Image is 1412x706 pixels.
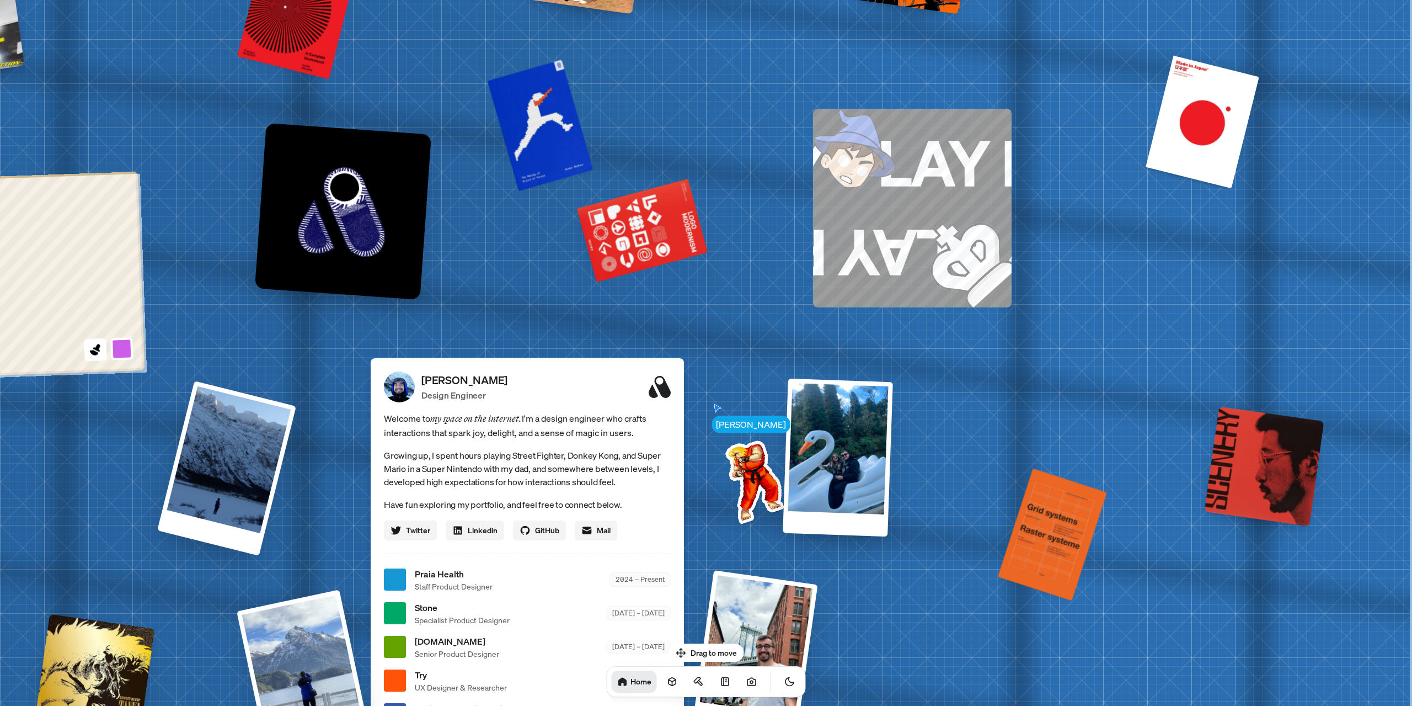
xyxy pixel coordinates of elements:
span: Linkedin [468,524,498,536]
span: Try [415,668,507,682]
span: Staff Product Designer [415,581,493,592]
a: Home [612,671,657,693]
a: Twitter [384,521,437,540]
span: [DOMAIN_NAME] [415,635,499,648]
p: Have fun exploring my portfolio, and feel free to connect below. [384,497,671,512]
a: Linkedin [446,521,504,540]
span: Senior Product Designer [415,648,499,660]
p: Design Engineer [421,389,507,402]
button: Toggle Theme [779,671,801,693]
div: [DATE] – [DATE] [606,606,671,620]
div: 2024 – Present [609,572,671,586]
span: Welcome to I'm a design engineer who crafts interactions that spark joy, delight, and a sense of ... [384,411,671,440]
span: Mail [597,524,611,536]
span: GitHub [535,524,559,536]
img: Profile Picture [384,371,415,402]
a: GitHub [513,521,566,540]
img: Profile example [697,424,808,535]
span: Praia Health [415,567,493,581]
div: [DATE] – [DATE] [606,640,671,654]
span: Specialist Product Designer [415,614,510,626]
span: Twitter [406,524,430,536]
em: my space on the internet. [430,413,522,424]
h1: Home [630,676,651,687]
img: Logo variation 7 [255,123,431,299]
a: Mail [575,521,617,540]
p: Growing up, I spent hours playing Street Fighter, Donkey Kong, and Super Mario in a Super Nintend... [384,449,671,489]
span: Stone [415,601,510,614]
span: UX Designer & Researcher [415,682,507,693]
p: [PERSON_NAME] [421,372,507,389]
